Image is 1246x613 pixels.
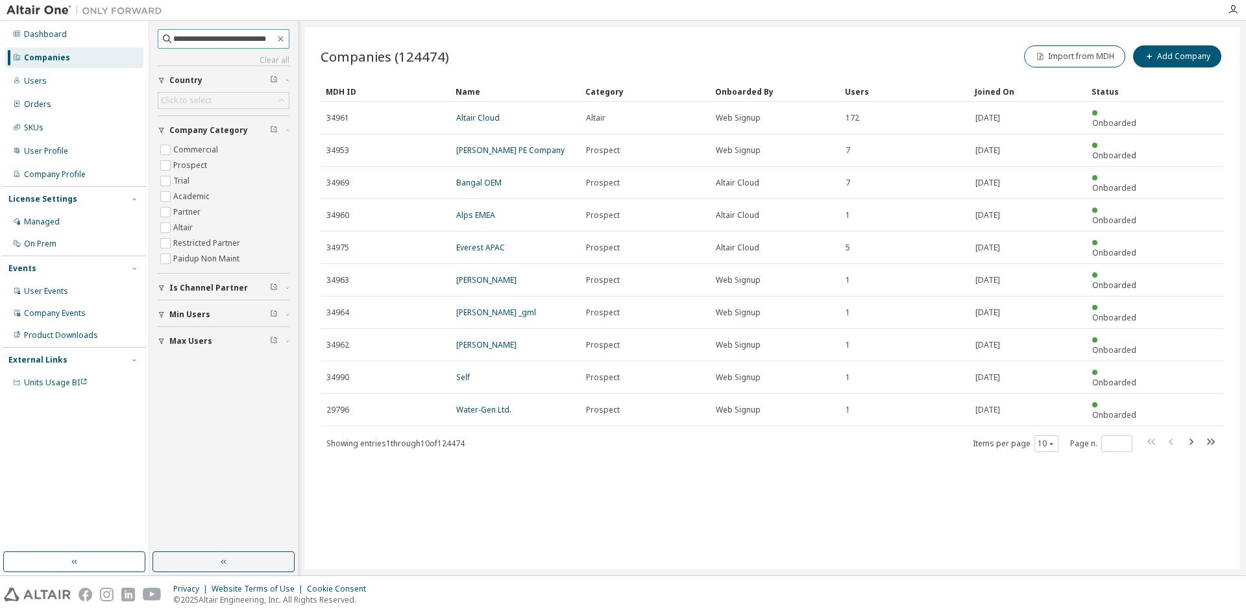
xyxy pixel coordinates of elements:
span: Altair Cloud [716,243,759,253]
span: [DATE] [975,372,1000,383]
div: User Profile [24,146,68,156]
button: Max Users [158,327,289,355]
span: 34975 [326,243,349,253]
div: Click to select [158,93,289,108]
div: External Links [8,355,67,365]
span: [DATE] [975,340,1000,350]
label: Partner [173,204,203,220]
button: Is Channel Partner [158,274,289,302]
span: Onboarded [1092,280,1136,291]
span: 29796 [326,405,349,415]
span: 34964 [326,307,349,318]
div: Status [1092,81,1146,102]
div: Users [24,76,47,86]
span: Company Category [169,125,248,136]
span: Web Signup [716,275,761,285]
span: 34962 [326,340,349,350]
span: Altair Cloud [716,178,759,188]
button: 10 [1038,439,1055,449]
span: Min Users [169,309,210,320]
span: Is Channel Partner [169,283,248,293]
span: Onboarded [1092,150,1136,161]
span: 34963 [326,275,349,285]
span: Prospect [586,145,620,156]
a: Self [456,372,470,383]
span: Onboarded [1092,344,1136,355]
img: linkedin.svg [121,588,135,601]
span: Prospect [586,372,620,383]
div: Cookie Consent [307,584,374,594]
span: Altair Cloud [716,210,759,221]
div: Product Downloads [24,330,98,341]
div: Orders [24,99,51,110]
img: youtube.svg [143,588,162,601]
label: Restricted Partner [173,235,243,251]
div: Onboarded By [715,81,835,102]
span: [DATE] [975,145,1000,156]
span: Web Signup [716,372,761,383]
img: altair_logo.svg [4,588,71,601]
span: [DATE] [975,178,1000,188]
a: [PERSON_NAME] PE Company [456,145,565,156]
a: Clear all [158,55,289,66]
span: 172 [846,113,859,123]
span: Onboarded [1092,117,1136,128]
span: Web Signup [716,113,761,123]
div: Companies [24,53,70,63]
a: Everest APAC [456,242,505,253]
a: Altair Cloud [456,112,500,123]
span: Altair [586,113,605,123]
label: Trial [173,173,192,189]
a: [PERSON_NAME] _gml [456,307,536,318]
span: Prospect [586,210,620,221]
a: [PERSON_NAME] [456,339,517,350]
span: 1 [846,340,850,350]
span: Clear filter [270,283,278,293]
span: 34990 [326,372,349,383]
span: 5 [846,243,850,253]
span: 1 [846,210,850,221]
span: Web Signup [716,340,761,350]
div: Joined On [975,81,1081,102]
p: © 2025 Altair Engineering, Inc. All Rights Reserved. [173,594,374,605]
span: [DATE] [975,113,1000,123]
div: Users [845,81,964,102]
button: Add Company [1133,45,1221,67]
span: Onboarded [1092,312,1136,323]
span: Onboarded [1092,182,1136,193]
div: MDH ID [326,81,445,102]
span: Onboarded [1092,409,1136,420]
span: Items per page [973,435,1058,452]
button: Company Category [158,116,289,145]
a: [PERSON_NAME] [456,274,517,285]
span: [DATE] [975,307,1000,318]
a: Bangal OEM [456,177,502,188]
span: Country [169,75,202,86]
img: Altair One [6,4,169,17]
label: Altair [173,220,195,235]
span: Max Users [169,336,212,346]
span: Prospect [586,307,620,318]
span: Prospect [586,275,620,285]
span: Clear filter [270,125,278,136]
div: License Settings [8,194,77,204]
span: Page n. [1070,435,1132,452]
span: 34953 [326,145,349,156]
span: Prospect [586,405,620,415]
div: Click to select [161,95,212,106]
span: Web Signup [716,307,761,318]
div: On Prem [24,239,56,249]
button: Import from MDH [1024,45,1125,67]
span: Companies (124474) [321,47,449,66]
label: Academic [173,189,212,204]
span: 34960 [326,210,349,221]
button: Country [158,66,289,95]
span: 34969 [326,178,349,188]
span: [DATE] [975,210,1000,221]
span: Prospect [586,340,620,350]
div: Company Events [24,308,86,319]
div: SKUs [24,123,43,133]
div: Privacy [173,584,212,594]
div: User Events [24,286,68,296]
span: 1 [846,372,850,383]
